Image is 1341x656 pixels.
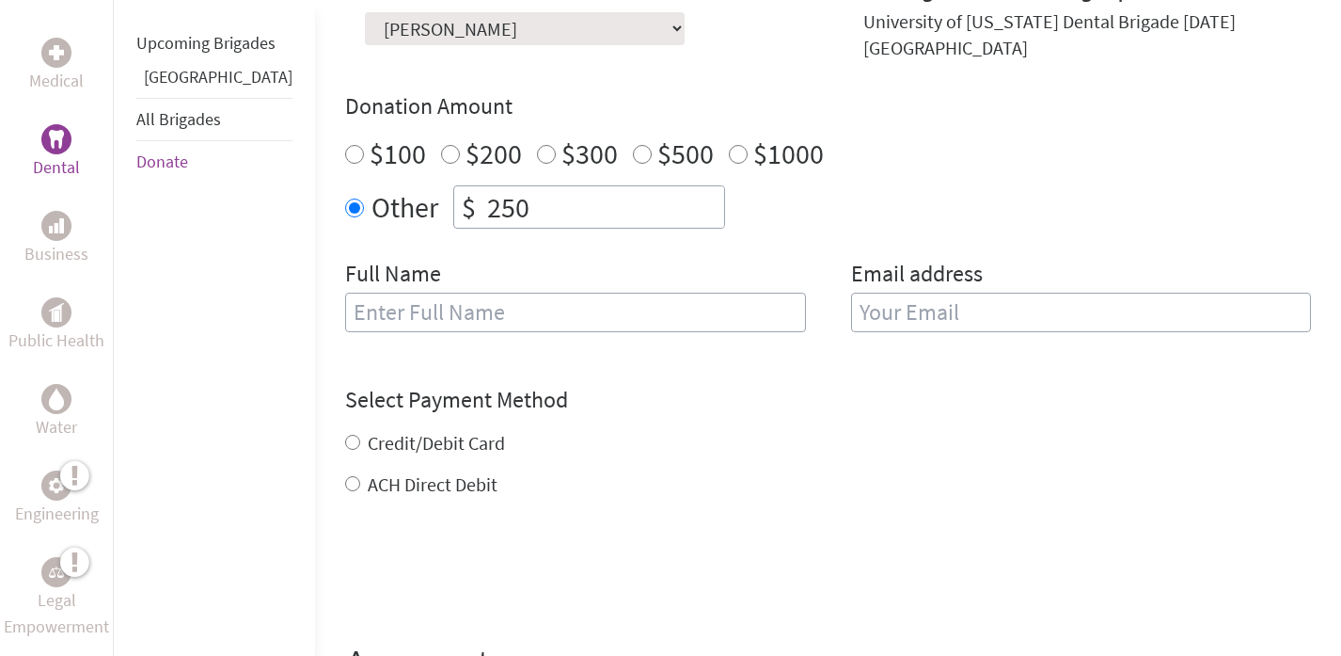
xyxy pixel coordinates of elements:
p: Business [24,241,88,267]
label: ACH Direct Debit [368,472,497,496]
div: Legal Empowerment [41,557,71,587]
p: Dental [33,154,80,181]
div: Medical [41,38,71,68]
a: Legal EmpowermentLegal Empowerment [4,557,109,640]
div: University of [US_STATE] Dental Brigade [DATE] [GEOGRAPHIC_DATA] [863,8,1312,61]
input: Enter Full Name [345,293,806,332]
iframe: reCAPTCHA [345,536,631,609]
h4: Donation Amount [345,91,1311,121]
label: Other [371,185,438,229]
li: Guatemala [136,64,292,98]
p: Water [36,414,77,440]
p: Legal Empowerment [4,587,109,640]
div: Dental [41,124,71,154]
label: Email address [851,259,983,293]
div: Business [41,211,71,241]
label: $300 [561,136,618,171]
label: $200 [465,136,522,171]
img: Public Health [49,303,64,322]
a: [GEOGRAPHIC_DATA] [144,66,292,88]
input: Your Email [851,293,1312,332]
p: Medical [29,68,84,94]
label: Full Name [345,259,441,293]
li: Donate [136,141,292,183]
a: DentalDental [33,124,80,181]
label: $100 [370,136,426,171]
label: Credit/Debit Card [368,431,505,455]
a: EngineeringEngineering [15,471,99,527]
a: BusinessBusiness [24,211,88,267]
h4: Select Payment Method [345,385,1311,415]
li: All Brigades [136,98,292,141]
img: Business [49,218,64,233]
img: Dental [49,130,64,148]
a: WaterWater [36,384,77,440]
a: Upcoming Brigades [136,32,276,54]
a: All Brigades [136,108,221,130]
p: Public Health [8,328,104,354]
a: Public HealthPublic Health [8,297,104,354]
div: $ [454,186,483,228]
img: Medical [49,45,64,60]
div: Public Health [41,297,71,328]
div: Engineering [41,471,71,501]
li: Upcoming Brigades [136,23,292,64]
input: Enter Amount [483,186,724,228]
a: Donate [136,151,188,172]
label: $500 [657,136,714,171]
img: Engineering [49,478,64,493]
p: Engineering [15,501,99,527]
label: $1000 [753,136,824,171]
img: Water [49,388,64,409]
a: MedicalMedical [29,38,84,94]
div: Water [41,384,71,414]
img: Legal Empowerment [49,567,64,578]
